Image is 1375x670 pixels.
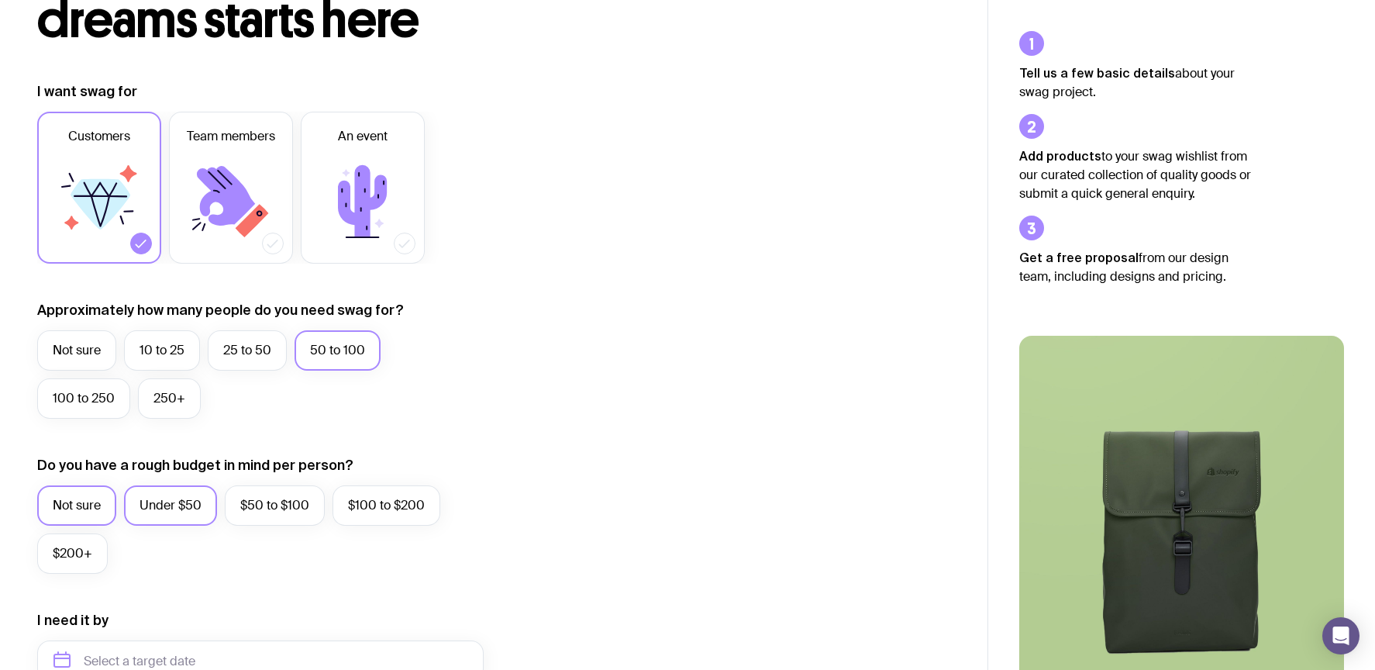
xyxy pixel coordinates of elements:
[338,127,388,146] span: An event
[1019,248,1252,286] p: from our design team, including designs and pricing.
[1019,66,1175,80] strong: Tell us a few basic details
[1322,617,1359,654] div: Open Intercom Messenger
[1019,250,1139,264] strong: Get a free proposal
[208,330,287,371] label: 25 to 50
[1019,64,1252,102] p: about your swag project.
[187,127,275,146] span: Team members
[333,485,440,526] label: $100 to $200
[124,330,200,371] label: 10 to 25
[1019,149,1101,163] strong: Add products
[225,485,325,526] label: $50 to $100
[37,330,116,371] label: Not sure
[138,378,201,419] label: 250+
[1019,147,1252,203] p: to your swag wishlist from our curated collection of quality goods or submit a quick general enqu...
[37,82,137,101] label: I want swag for
[37,611,109,630] label: I need it by
[68,127,130,146] span: Customers
[37,485,116,526] label: Not sure
[37,456,353,475] label: Do you have a rough budget in mind per person?
[295,330,381,371] label: 50 to 100
[37,378,130,419] label: 100 to 250
[124,485,217,526] label: Under $50
[37,534,108,574] label: $200+
[37,301,404,319] label: Approximately how many people do you need swag for?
